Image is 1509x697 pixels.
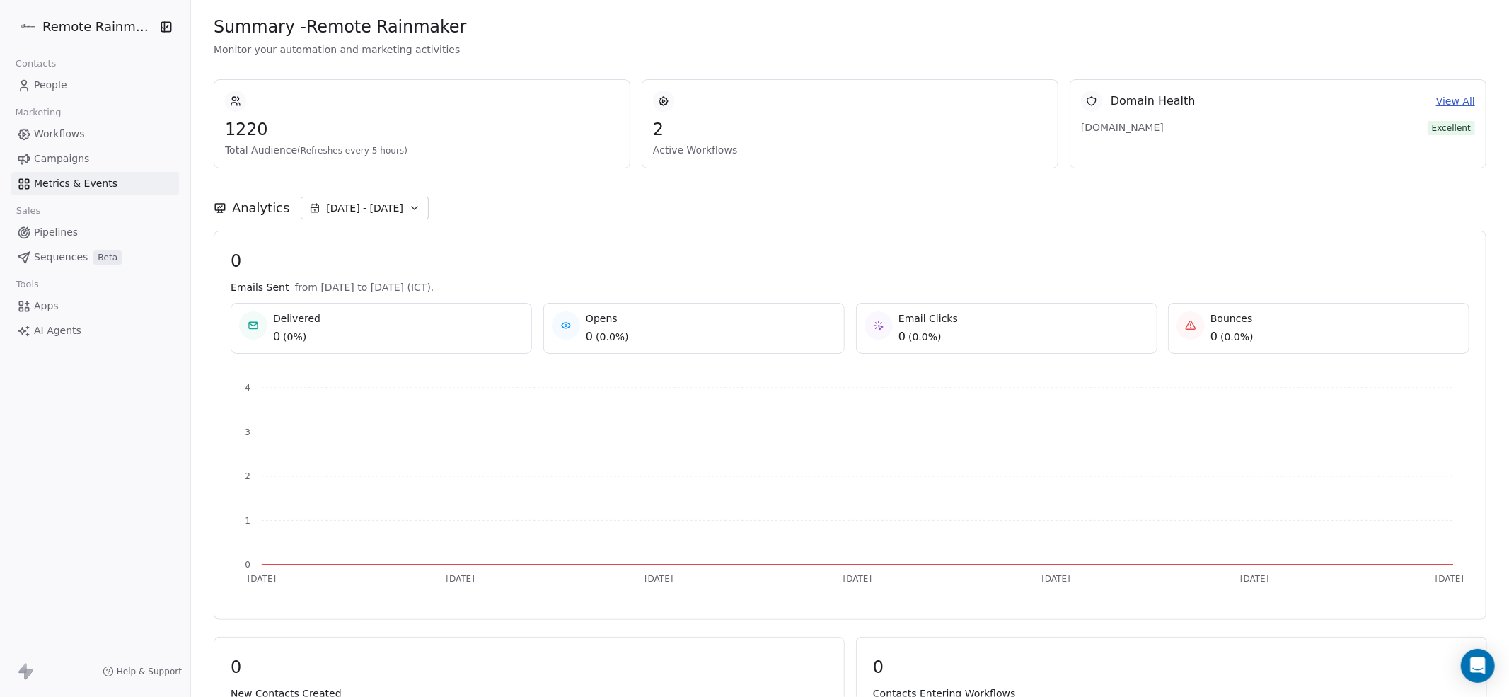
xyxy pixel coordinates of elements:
[301,197,429,219] button: [DATE] - [DATE]
[11,221,179,244] a: Pipelines
[103,666,182,677] a: Help & Support
[1210,311,1254,326] span: Bounces
[37,37,156,48] div: Domain: [DOMAIN_NAME]
[1435,575,1464,584] tspan: [DATE]
[1461,649,1495,683] div: Open Intercom Messenger
[11,172,179,195] a: Metrics & Events
[1041,575,1070,584] tspan: [DATE]
[34,250,88,265] span: Sequences
[214,42,1486,57] span: Monitor your automation and marketing activities
[11,294,179,318] a: Apps
[653,143,1047,157] span: Active Workflows
[843,575,872,584] tspan: [DATE]
[245,427,250,437] tspan: 3
[225,119,619,140] span: 1220
[1428,121,1475,135] span: Excellent
[11,122,179,146] a: Workflows
[231,280,289,294] span: Emails Sent
[11,319,179,342] a: AI Agents
[273,328,280,345] span: 0
[42,18,156,36] span: Remote Rainmaker
[54,83,127,93] div: Domain Overview
[1111,93,1196,110] span: Domain Health
[245,516,250,526] tspan: 1
[596,330,629,344] span: ( 0.0% )
[245,471,250,481] tspan: 2
[653,119,1047,140] span: 2
[898,328,906,345] span: 0
[23,37,34,48] img: website_grey.svg
[214,16,466,38] span: Summary - Remote Rainmaker
[873,657,1470,678] span: 0
[93,250,122,265] span: Beta
[1436,94,1475,109] a: View All
[40,23,69,34] div: v 4.0.25
[10,200,47,221] span: Sales
[1081,120,1180,134] span: [DOMAIN_NAME]
[34,176,117,191] span: Metrics & Events
[294,280,434,294] span: from [DATE] to [DATE] (ICT).
[34,323,81,338] span: AI Agents
[283,330,306,344] span: ( 0% )
[141,82,152,93] img: tab_keywords_by_traffic_grey.svg
[34,127,85,142] span: Workflows
[1220,330,1254,344] span: ( 0.0% )
[644,575,673,584] tspan: [DATE]
[34,151,89,166] span: Campaigns
[117,666,182,677] span: Help & Support
[10,274,45,295] span: Tools
[273,311,320,326] span: Delivered
[34,299,59,313] span: Apps
[17,15,151,39] button: Remote Rainmaker
[156,83,238,93] div: Keywords by Traffic
[231,657,828,678] span: 0
[9,53,62,74] span: Contacts
[225,143,619,157] span: Total Audience
[11,246,179,269] a: SequencesBeta
[446,575,475,584] tspan: [DATE]
[231,250,1469,272] span: 0
[1210,328,1218,345] span: 0
[20,18,37,35] img: RR%20Logo%20%20Black%20(2).png
[1240,575,1269,584] tspan: [DATE]
[23,23,34,34] img: logo_orange.svg
[11,74,179,97] a: People
[245,560,250,570] tspan: 0
[297,146,407,156] span: (Refreshes every 5 hours)
[34,78,67,93] span: People
[908,330,942,344] span: ( 0.0% )
[38,82,50,93] img: tab_domain_overview_orange.svg
[245,383,250,393] tspan: 4
[34,225,78,240] span: Pipelines
[232,199,289,217] span: Analytics
[586,311,629,326] span: Opens
[586,328,593,345] span: 0
[9,102,67,123] span: Marketing
[326,201,403,215] span: [DATE] - [DATE]
[248,575,277,584] tspan: [DATE]
[11,147,179,171] a: Campaigns
[898,311,958,326] span: Email Clicks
